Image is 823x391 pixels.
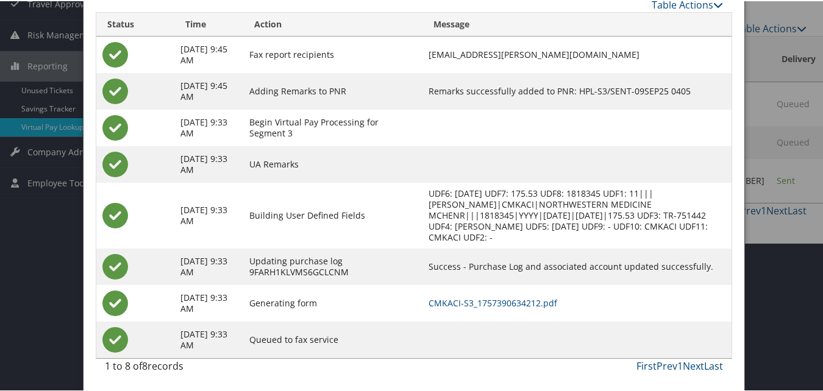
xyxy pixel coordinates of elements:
[422,247,732,284] td: Success - Purchase Log and associated account updated successfully.
[243,12,422,35] th: Action: activate to sort column ascending
[243,72,422,108] td: Adding Remarks to PNR
[105,358,246,378] div: 1 to 8 of records
[683,358,704,372] a: Next
[174,284,243,320] td: [DATE] 9:33 AM
[422,72,732,108] td: Remarks successfully added to PNR: HPL-S3/SENT-09SEP25 0405
[174,181,243,247] td: [DATE] 9:33 AM
[142,358,148,372] span: 8
[174,247,243,284] td: [DATE] 9:33 AM
[636,358,657,372] a: First
[174,12,243,35] th: Time: activate to sort column ascending
[174,145,243,181] td: [DATE] 9:33 AM
[243,320,422,357] td: Queued to fax service
[174,72,243,108] td: [DATE] 9:45 AM
[96,12,175,35] th: Status: activate to sort column ascending
[704,358,723,372] a: Last
[677,358,683,372] a: 1
[243,247,422,284] td: Updating purchase log 9FARH1KLVMS6GCLCNM
[243,108,422,145] td: Begin Virtual Pay Processing for Segment 3
[657,358,677,372] a: Prev
[422,12,732,35] th: Message: activate to sort column ascending
[429,296,557,308] a: CMKACI-S3_1757390634212.pdf
[243,181,422,247] td: Building User Defined Fields
[243,35,422,72] td: Fax report recipients
[422,181,732,247] td: UDF6: [DATE] UDF7: 175.53 UDF8: 1818345 UDF1: 11|||[PERSON_NAME]|CMKACI|NORTHWESTERN MEDICINE MCH...
[422,35,732,72] td: [EMAIL_ADDRESS][PERSON_NAME][DOMAIN_NAME]
[174,320,243,357] td: [DATE] 9:33 AM
[174,108,243,145] td: [DATE] 9:33 AM
[174,35,243,72] td: [DATE] 9:45 AM
[243,284,422,320] td: Generating form
[243,145,422,181] td: UA Remarks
